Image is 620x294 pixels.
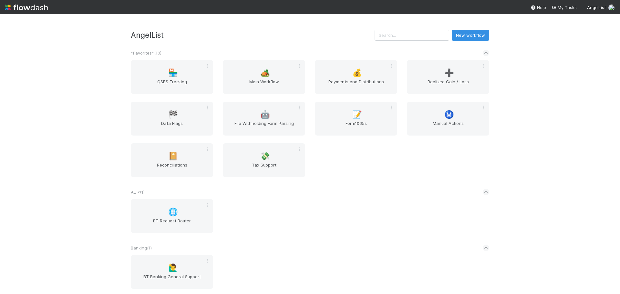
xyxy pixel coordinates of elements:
span: Banking ( 1 ) [131,245,152,250]
span: ➕ [444,69,454,77]
img: logo-inverted-e16ddd16eac7371096b0.svg [5,2,48,13]
a: 🙋‍♂️BT Banking General Support [131,255,213,289]
span: 🙋‍♂️ [168,264,178,272]
span: 📔 [168,152,178,160]
span: Reconciliations [133,162,211,175]
span: Payments and Distributions [317,78,395,91]
a: 🏕️Main Workflow [223,60,305,94]
div: Help [531,4,546,11]
span: Tax Support [225,162,303,175]
span: Form1065s [317,120,395,133]
a: 🤖File Withholding Form Parsing [223,102,305,136]
span: 📝 [352,110,362,119]
input: Search... [375,30,449,41]
a: 📔Reconciliations [131,143,213,177]
a: 🌐BT Request Router [131,199,213,233]
a: ➕Realized Gain / Loss [407,60,489,94]
span: 💰 [352,69,362,77]
span: 🏪 [168,69,178,77]
a: Ⓜ️Manual Actions [407,102,489,136]
span: 🏁 [168,110,178,119]
a: 💰Payments and Distributions [315,60,397,94]
span: AL < ( 1 ) [131,189,145,195]
span: 🌐 [168,208,178,216]
span: 💸 [260,152,270,160]
a: My Tasks [551,4,577,11]
button: New workflow [452,30,489,41]
a: 📝Form1065s [315,102,397,136]
h3: AngelList [131,31,375,39]
span: BT Banking General Support [133,273,211,286]
span: 🏕️ [260,69,270,77]
img: avatar_cfa6ccaa-c7d9-46b3-b608-2ec56ecf97ad.png [608,5,615,11]
span: 🤖 [260,110,270,119]
span: Data Flags [133,120,211,133]
a: 🏁Data Flags [131,102,213,136]
a: 🏪QSBS Tracking [131,60,213,94]
span: File Withholding Form Parsing [225,120,303,133]
span: QSBS Tracking [133,78,211,91]
span: Ⓜ️ [444,110,454,119]
span: Manual Actions [409,120,487,133]
span: Realized Gain / Loss [409,78,487,91]
span: BT Request Router [133,218,211,230]
span: *Favorites* ( 10 ) [131,50,161,56]
span: Main Workflow [225,78,303,91]
span: My Tasks [551,5,577,10]
a: 💸Tax Support [223,143,305,177]
span: AngelList [587,5,606,10]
